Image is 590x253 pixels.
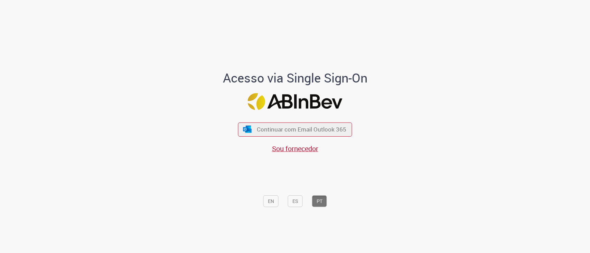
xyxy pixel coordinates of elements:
[272,144,318,153] a: Sou fornecedor
[263,195,279,207] button: EN
[312,195,327,207] button: PT
[248,93,343,110] img: Logo ABInBev
[257,126,346,134] span: Continuar com Email Outlook 365
[238,122,352,136] button: ícone Azure/Microsoft 360 Continuar com Email Outlook 365
[288,195,303,207] button: ES
[199,71,391,85] h1: Acesso via Single Sign-On
[242,126,252,133] img: ícone Azure/Microsoft 360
